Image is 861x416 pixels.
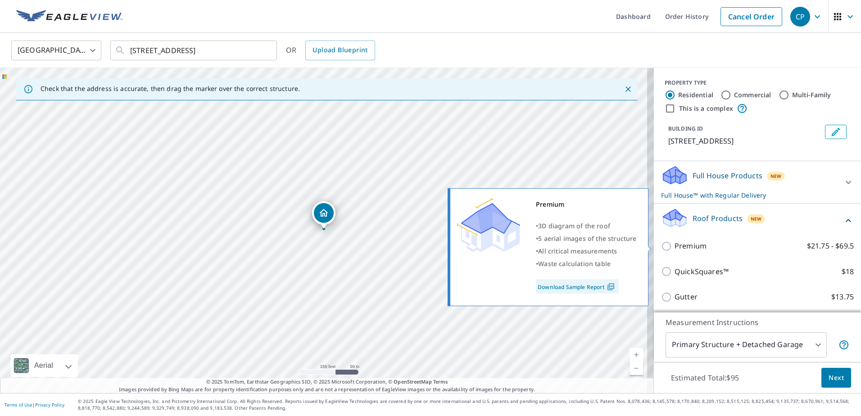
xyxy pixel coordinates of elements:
span: All critical measurements [538,247,617,255]
p: QuickSquares™ [675,266,729,277]
label: This is a complex [679,104,733,113]
div: Aerial [32,354,56,377]
a: Download Sample Report [536,279,619,294]
div: Primary Structure + Detached Garage [666,332,827,357]
input: Search by address or latitude-longitude [130,38,258,63]
a: Current Level 17, Zoom In [630,348,643,362]
span: Your report will include the primary structure and a detached garage if one exists. [838,339,849,350]
p: Estimated Total: $95 [664,368,746,388]
div: [GEOGRAPHIC_DATA] [11,38,101,63]
span: 3D diagram of the roof [538,222,610,230]
img: Pdf Icon [605,283,617,291]
p: © 2025 Eagle View Technologies, Inc. and Pictometry International Corp. All Rights Reserved. Repo... [78,398,856,411]
div: CP [790,7,810,27]
p: Premium [675,240,707,252]
div: • [536,232,637,245]
span: Upload Blueprint [313,45,367,56]
p: $18 [842,266,854,277]
p: Gutter [675,291,698,303]
span: New [751,215,762,222]
p: Check that the address is accurate, then drag the marker over the correct structure. [41,85,300,93]
p: Full House Products [693,170,762,181]
div: • [536,220,637,232]
div: • [536,258,637,270]
a: Privacy Policy [35,402,64,408]
p: $13.75 [831,291,854,303]
span: Waste calculation table [538,259,611,268]
button: Close [622,83,634,95]
div: • [536,245,637,258]
p: $21.75 - $69.5 [807,240,854,252]
div: Full House ProductsNewFull House™ with Regular Delivery [661,165,854,200]
div: OR [286,41,375,60]
a: OpenStreetMap [394,378,431,385]
div: Premium [536,198,637,211]
div: Dropped pin, building 1, Residential property, 213 Avondale St High Point, NC 27260 [312,201,335,229]
div: Roof ProductsNew [661,208,854,233]
a: Current Level 17, Zoom Out [630,362,643,375]
label: Residential [678,90,713,99]
label: Multi-Family [792,90,831,99]
a: Terms of Use [5,402,32,408]
img: Premium [457,198,520,252]
p: BUILDING ID [668,125,703,132]
button: Edit building 1 [825,125,847,139]
span: © 2025 TomTom, Earthstar Geographics SIO, © 2025 Microsoft Corporation, © [206,378,448,386]
div: PROPERTY TYPE [665,79,850,87]
p: Measurement Instructions [666,317,849,328]
button: Next [821,368,851,388]
span: New [770,172,782,180]
a: Cancel Order [721,7,782,26]
div: Aerial [11,354,78,377]
a: Terms [433,378,448,385]
img: EV Logo [16,10,122,23]
span: Next [829,372,844,384]
p: [STREET_ADDRESS] [668,136,821,146]
span: 5 aerial images of the structure [538,234,636,243]
p: | [5,402,64,407]
a: Upload Blueprint [305,41,375,60]
p: Full House™ with Regular Delivery [661,190,838,200]
p: Roof Products [693,213,743,224]
label: Commercial [734,90,771,99]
